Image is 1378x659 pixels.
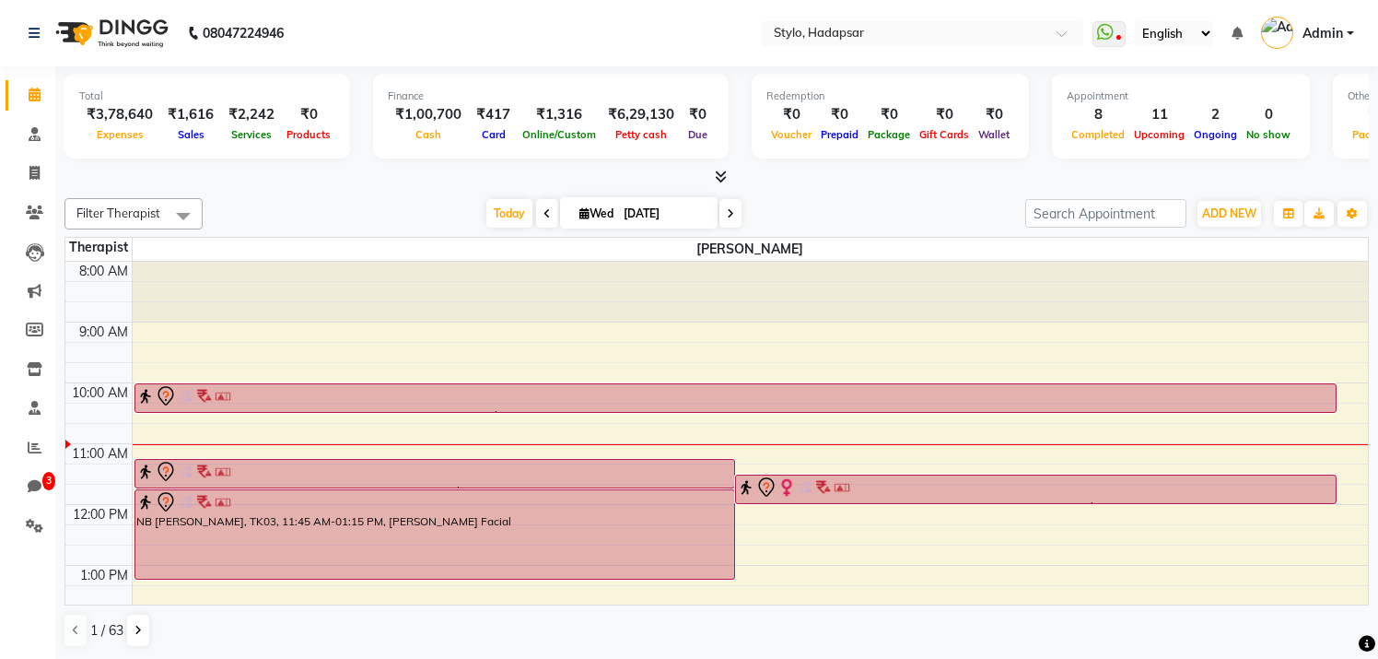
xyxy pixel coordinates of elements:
[1129,104,1189,125] div: 11
[1197,201,1261,227] button: ADD NEW
[79,104,160,125] div: ₹3,78,640
[682,104,714,125] div: ₹0
[92,128,148,141] span: Expenses
[1067,128,1129,141] span: Completed
[221,104,282,125] div: ₹2,242
[863,104,915,125] div: ₹0
[915,104,974,125] div: ₹0
[135,384,1337,412] div: [PERSON_NAME] Beautician, TK05, 10:00 AM-10:30 AM, Orange Facial 2
[90,621,123,641] span: 1 / 63
[974,128,1014,141] span: Wallet
[766,128,816,141] span: Voucher
[42,472,55,490] span: 3
[47,7,173,59] img: logo
[65,238,132,257] div: Therapist
[69,505,132,524] div: 12:00 PM
[1302,24,1343,43] span: Admin
[816,128,863,141] span: Prepaid
[76,566,132,585] div: 1:00 PM
[282,128,335,141] span: Products
[79,88,335,104] div: Total
[611,128,671,141] span: Petty cash
[282,104,335,125] div: ₹0
[1242,128,1295,141] span: No show
[203,7,284,59] b: 08047224946
[766,88,1014,104] div: Redemption
[1025,199,1186,228] input: Search Appointment
[160,104,221,125] div: ₹1,616
[388,104,469,125] div: ₹1,00,700
[133,238,1369,261] span: [PERSON_NAME]
[477,128,510,141] span: Card
[469,104,518,125] div: ₹417
[1067,88,1295,104] div: Appointment
[1242,104,1295,125] div: 0
[518,128,601,141] span: Online/Custom
[1067,104,1129,125] div: 8
[1189,128,1242,141] span: Ongoing
[411,128,446,141] span: Cash
[135,490,735,579] div: NB [PERSON_NAME], TK03, 11:45 AM-01:15 PM, [PERSON_NAME] Facial
[227,128,276,141] span: Services
[1261,17,1293,49] img: Admin
[6,472,50,502] a: 3
[736,476,1336,503] div: [PERSON_NAME], TK04, 11:30 AM-12:00 PM, [PERSON_NAME] Facial
[1202,206,1256,220] span: ADD NEW
[601,104,682,125] div: ₹6,29,130
[76,262,132,281] div: 8:00 AM
[1129,128,1189,141] span: Upcoming
[683,128,712,141] span: Due
[863,128,915,141] span: Package
[1189,104,1242,125] div: 2
[816,104,863,125] div: ₹0
[68,383,132,403] div: 10:00 AM
[76,323,132,342] div: 9:00 AM
[974,104,1014,125] div: ₹0
[173,128,209,141] span: Sales
[518,104,601,125] div: ₹1,316
[68,444,132,464] div: 11:00 AM
[76,206,160,220] span: Filter Therapist
[575,206,618,220] span: Wed
[486,199,532,228] span: Today
[766,104,816,125] div: ₹0
[618,200,710,228] input: 2025-09-03
[135,460,735,488] div: NB [PERSON_NAME], TK02, 11:15 AM-11:45 AM, Orange Facial 2
[388,88,714,104] div: Finance
[915,128,974,141] span: Gift Cards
